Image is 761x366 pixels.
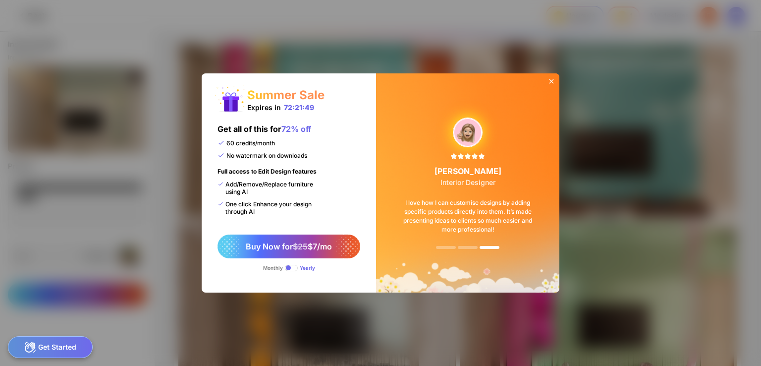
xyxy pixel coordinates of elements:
[217,124,311,139] div: Get all of this for
[263,265,283,271] div: Monthly
[247,88,325,102] div: Summer Sale
[246,242,332,251] span: Buy Now for $7/mo
[217,168,317,181] div: Full access to Edit Design features
[217,181,323,195] div: Add/Remove/Replace furniture using AI
[217,152,307,159] div: No watermark on downloads
[247,103,314,112] div: Expires in
[376,73,559,293] img: summerSaleBg.png
[388,186,547,246] div: I love how I can customise designs by adding specific products directly into them. It’s made pres...
[217,139,275,147] div: 60 credits/month
[281,124,311,134] span: 72% off
[293,242,308,251] span: $25
[8,336,93,358] div: Get Started
[300,265,315,271] div: Yearly
[440,178,495,186] span: Interior Designer
[435,166,501,186] div: [PERSON_NAME]
[284,103,314,112] div: 72:21:49
[453,118,482,147] img: upgradeReviewAvtar-1.png
[217,200,323,215] div: One click Enhance your design through AI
